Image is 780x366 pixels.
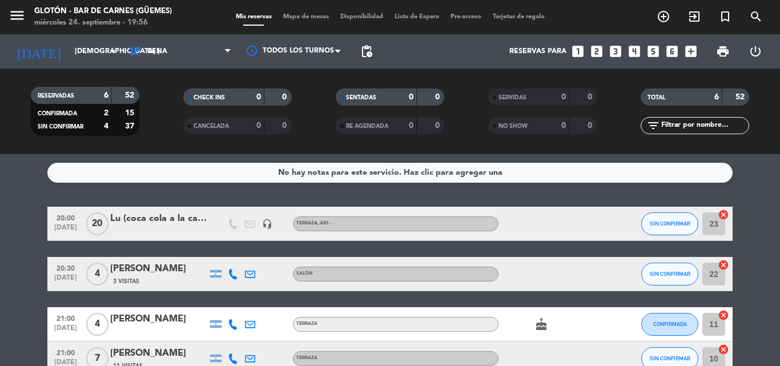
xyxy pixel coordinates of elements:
span: 4 [86,263,108,285]
i: cancel [718,344,729,355]
span: CONFIRMADA [653,321,687,327]
span: CHECK INS [194,95,225,100]
i: cancel [718,259,729,271]
i: exit_to_app [687,10,701,23]
span: SIN CONFIRMAR [38,124,83,130]
i: arrow_drop_down [106,45,120,58]
span: [DATE] [51,224,80,237]
span: SERVIDAS [498,95,526,100]
span: SALÓN [296,271,313,276]
button: SIN CONFIRMAR [641,263,698,285]
strong: 0 [409,93,413,101]
span: Tarjetas de regalo [487,14,550,20]
span: Pre-acceso [445,14,487,20]
strong: 0 [256,122,261,130]
div: Lu (coca cola a la carta ) [110,211,207,226]
span: TOTAL [648,95,665,100]
span: Cena [147,47,167,55]
span: , ARS - [317,221,331,226]
span: [DATE] [51,274,80,287]
span: SIN CONFIRMAR [650,220,690,227]
button: CONFIRMADA [641,313,698,336]
span: TERRAZA [296,221,331,226]
strong: 0 [588,122,594,130]
span: 20 [86,212,108,235]
strong: 0 [256,93,261,101]
div: LOG OUT [739,34,771,69]
span: CANCELADA [194,123,229,129]
i: looks_one [570,44,585,59]
i: cancel [718,209,729,220]
strong: 6 [104,91,108,99]
i: looks_4 [627,44,642,59]
span: Reservas para [509,47,566,55]
button: SIN CONFIRMAR [641,212,698,235]
i: add_box [683,44,698,59]
span: TERRAZA [296,356,317,360]
span: Mis reservas [230,14,278,20]
span: 3 Visitas [113,277,139,286]
div: miércoles 24. septiembre - 19:56 [34,17,172,29]
span: Disponibilidad [335,14,389,20]
strong: 4 [104,122,108,130]
span: CONFIRMADA [38,111,77,116]
strong: 0 [282,93,289,101]
span: 20:30 [51,261,80,274]
i: looks_5 [646,44,661,59]
i: power_settings_new [749,45,762,58]
i: turned_in_not [718,10,732,23]
strong: 2 [104,109,108,117]
div: [PERSON_NAME] [110,262,207,276]
i: cake [534,317,548,331]
strong: 0 [561,93,566,101]
strong: 37 [125,122,136,130]
span: Lista de Espera [389,14,445,20]
span: pending_actions [360,45,373,58]
div: [PERSON_NAME] [110,312,207,327]
strong: 6 [714,93,719,101]
span: SIN CONFIRMAR [650,355,690,361]
span: [DATE] [51,324,80,337]
i: search [749,10,763,23]
strong: 0 [435,93,442,101]
span: Mapa de mesas [278,14,335,20]
i: cancel [718,309,729,321]
input: Filtrar por nombre... [660,119,749,132]
span: print [716,45,730,58]
i: filter_list [646,119,660,132]
button: menu [9,7,26,28]
strong: 0 [435,122,442,130]
i: looks_6 [665,44,680,59]
i: headset_mic [262,219,272,229]
strong: 15 [125,109,136,117]
span: 21:00 [51,345,80,359]
i: looks_two [589,44,604,59]
i: [DATE] [9,39,69,64]
div: [PERSON_NAME] [110,346,207,361]
span: RE AGENDADA [346,123,388,129]
i: looks_3 [608,44,623,59]
strong: 0 [282,122,289,130]
i: menu [9,7,26,24]
strong: 0 [409,122,413,130]
strong: 52 [735,93,747,101]
span: NO SHOW [498,123,528,129]
span: SIN CONFIRMAR [650,271,690,277]
span: 4 [86,313,108,336]
strong: 0 [561,122,566,130]
span: TERRAZA [296,321,317,326]
div: No hay notas para este servicio. Haz clic para agregar una [278,166,502,179]
div: Glotón - Bar de Carnes (Güemes) [34,6,172,17]
span: 20:00 [51,211,80,224]
strong: 52 [125,91,136,99]
span: SENTADAS [346,95,376,100]
strong: 0 [588,93,594,101]
i: add_circle_outline [657,10,670,23]
span: 21:00 [51,311,80,324]
span: RESERVADAS [38,93,74,99]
